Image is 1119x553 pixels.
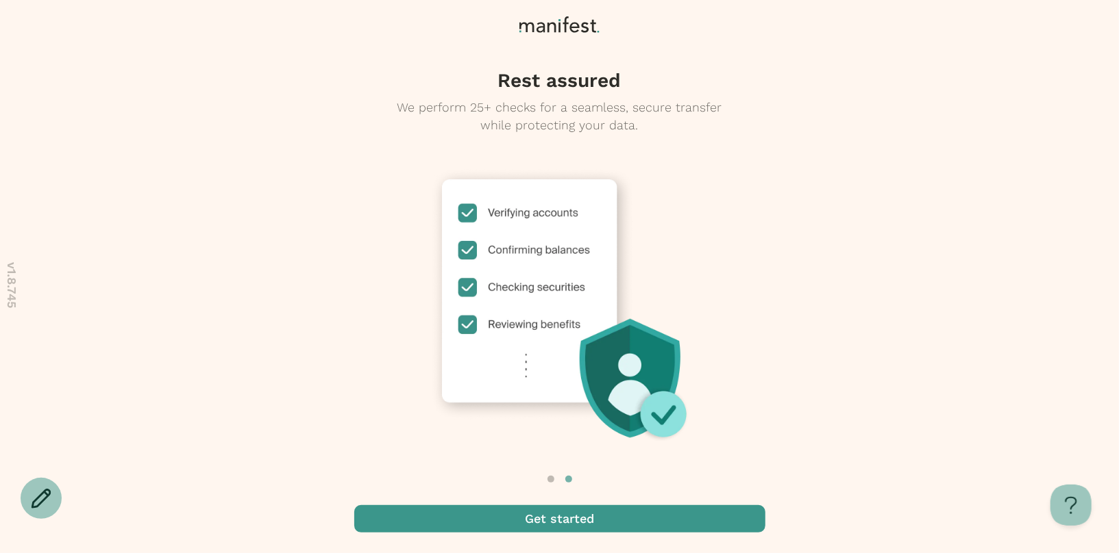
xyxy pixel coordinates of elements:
iframe: Toggle Customer Support [1050,485,1092,526]
h4: Rest assured [389,68,731,93]
p: v 1.8.745 [3,263,21,309]
button: Get started [354,505,765,532]
span: We perform 25+ checks for a seamless, secure transfer while protecting your data. [397,100,722,132]
img: manifest saves your time and effort [430,167,690,442]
